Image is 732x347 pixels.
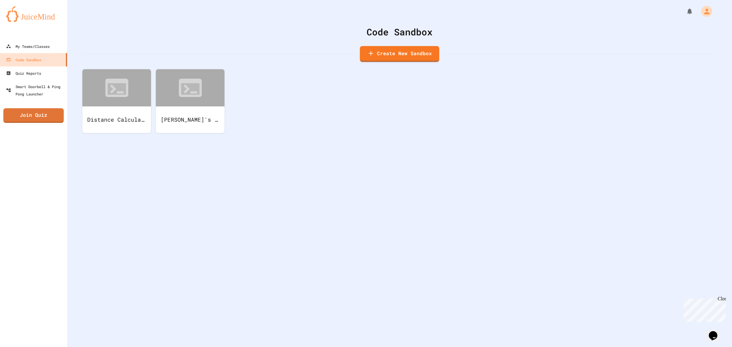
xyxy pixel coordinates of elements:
img: logo-orange.svg [6,6,61,22]
div: My Account [695,4,714,18]
iframe: chat widget [706,323,726,341]
div: Code Sandbox [6,56,41,63]
div: Distance Calculator - [GEOGRAPHIC_DATA][PERSON_NAME] [82,106,151,133]
div: [PERSON_NAME]'s Biology Experiment [156,106,224,133]
div: Quiz Reports [6,70,41,77]
a: Join Quiz [3,108,64,123]
div: My Teams/Classes [6,43,50,50]
a: Create New Sandbox [360,46,439,62]
div: My Notifications [675,6,695,16]
div: Code Sandbox [82,25,717,39]
iframe: chat widget [681,296,726,322]
div: Smart Doorbell & Ping Pong Launcher [6,83,65,98]
a: Distance Calculator - [GEOGRAPHIC_DATA][PERSON_NAME] [82,69,151,133]
a: [PERSON_NAME]'s Biology Experiment [156,69,224,133]
div: Chat with us now!Close [2,2,42,39]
